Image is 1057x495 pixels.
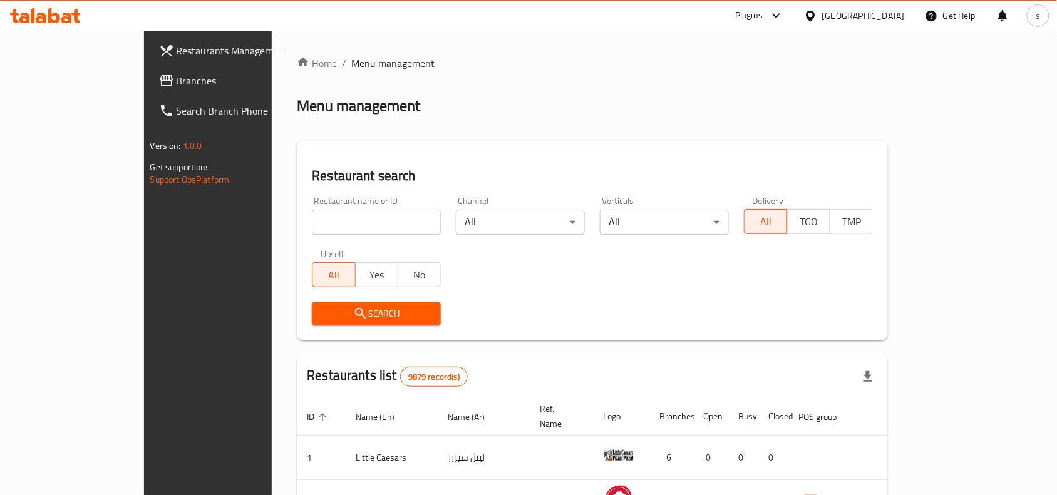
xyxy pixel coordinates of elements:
th: Open [693,397,728,436]
span: 9879 record(s) [401,371,467,383]
span: All [750,213,782,231]
th: Closed [758,397,788,436]
span: Yes [361,266,393,284]
div: All [600,210,729,235]
td: 1 [297,436,346,480]
a: Restaurants Management [149,36,321,66]
label: Upsell [321,250,344,258]
td: 0 [693,436,728,480]
li: / [342,56,346,71]
span: All [317,266,350,284]
span: POS group [798,409,853,424]
span: No [403,266,436,284]
h2: Restaurant search [312,166,873,185]
span: ID [307,409,331,424]
th: Branches [649,397,693,436]
span: Search [322,306,431,322]
span: Version: [150,138,181,154]
span: Ref. Name [540,401,578,431]
div: Export file [853,362,883,392]
span: Restaurants Management [177,43,311,58]
a: Support.OpsPlatform [150,171,230,188]
td: 0 [758,436,788,480]
nav: breadcrumb [297,56,888,71]
button: TGO [787,209,830,234]
label: Delivery [753,196,784,205]
a: Search Branch Phone [149,96,321,126]
span: Get support on: [150,159,208,175]
button: All [312,262,355,287]
div: Plugins [735,8,763,23]
span: TGO [793,213,825,231]
span: s [1036,9,1040,23]
button: All [744,209,787,234]
h2: Restaurants list [307,366,468,387]
span: Menu management [351,56,435,71]
th: Busy [728,397,758,436]
input: Search for restaurant name or ID.. [312,210,441,235]
span: TMP [835,213,868,231]
td: 6 [649,436,693,480]
div: All [456,210,585,235]
button: Yes [355,262,398,287]
span: 1.0.0 [183,138,202,154]
div: Total records count [400,367,468,387]
span: Branches [177,73,311,88]
button: TMP [830,209,873,234]
td: ليتل سيزرز [438,436,530,480]
img: Little Caesars [603,439,634,471]
span: Name (Ar) [448,409,501,424]
div: [GEOGRAPHIC_DATA] [822,9,905,23]
th: Logo [593,397,649,436]
td: 0 [728,436,758,480]
span: Search Branch Phone [177,103,311,118]
a: Branches [149,66,321,96]
h2: Menu management [297,96,420,116]
span: Name (En) [356,409,411,424]
button: No [398,262,441,287]
td: Little Caesars [346,436,438,480]
button: Search [312,302,441,325]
